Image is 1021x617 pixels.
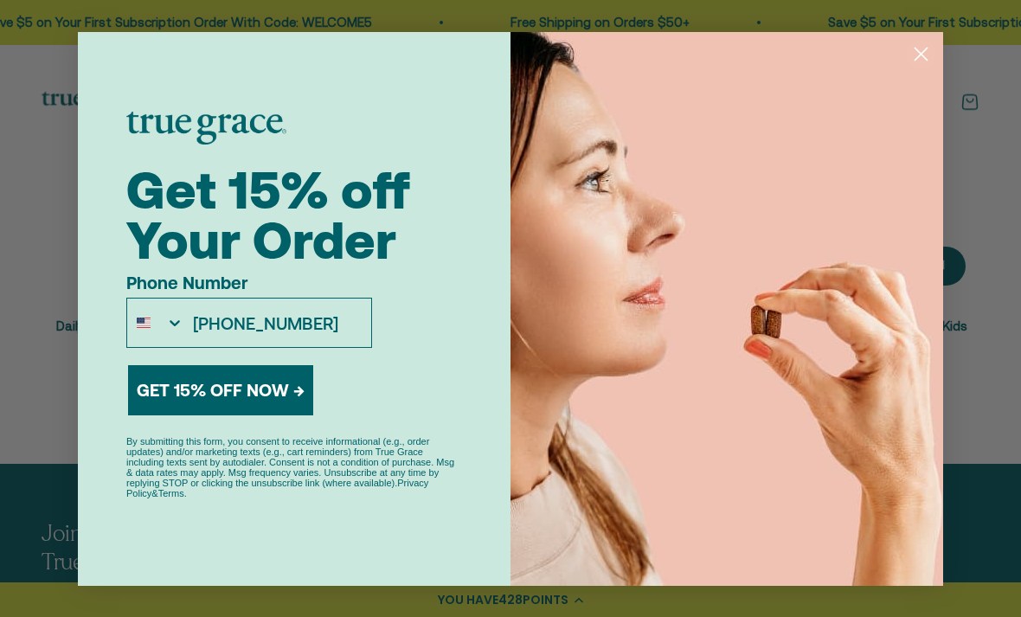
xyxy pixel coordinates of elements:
[137,316,151,330] img: United States
[184,299,371,347] input: Phone Number
[126,273,372,298] label: Phone Number
[126,112,286,145] img: logo placeholder
[158,488,184,498] a: Terms
[127,299,184,347] button: Search Countries
[126,478,428,498] a: Privacy Policy
[128,365,313,415] button: GET 15% OFF NOW →
[510,32,943,586] img: 43605a6c-e687-496b-9994-e909f8c820d7.jpeg
[126,160,410,270] span: Get 15% off Your Order
[906,39,936,69] button: Close dialog
[126,436,462,498] p: By submitting this form, you consent to receive informational (e.g., order updates) and/or market...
